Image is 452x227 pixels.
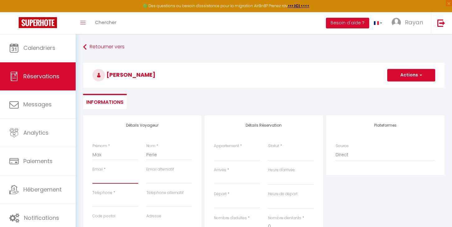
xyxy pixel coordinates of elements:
label: Email alternatif [146,167,174,172]
span: Analytics [23,129,49,137]
img: Super Booking [19,17,57,28]
span: Chercher [95,19,116,26]
label: Source [336,143,349,149]
span: Rayan [405,18,423,26]
h4: Plateformes [336,123,435,128]
span: Réservations [23,72,59,80]
label: Nombre d'adultes [214,215,247,221]
img: ... [392,18,401,27]
label: Appartement [214,143,239,149]
label: Départ [214,191,227,197]
label: Heure de départ [268,191,298,197]
a: Retourner vers [83,41,445,53]
a: Chercher [90,12,121,34]
span: Notifications [24,214,59,222]
span: [PERSON_NAME] [92,71,155,79]
label: Code postal [92,213,115,219]
label: Heure d'arrivée [268,167,295,173]
label: Adresse [146,213,161,219]
a: ... Rayan [387,12,431,34]
span: Hébergement [23,186,62,193]
button: Besoin d'aide ? [326,18,369,28]
label: Téléphone [92,190,112,196]
a: >>> ICI <<<< [288,3,309,8]
label: Arrivée [214,167,226,173]
label: Statut [268,143,279,149]
label: Prénom [92,143,107,149]
span: Messages [23,100,52,108]
label: Nom [146,143,155,149]
span: Calendriers [23,44,55,52]
button: Actions [387,69,435,81]
h4: Détails Réservation [214,123,313,128]
span: Paiements [23,157,53,165]
img: logout [437,19,445,27]
li: Informations [83,94,127,109]
label: Nombre d'enfants [268,215,301,221]
h4: Détails Voyageur [92,123,192,128]
label: Téléphone alternatif [146,190,184,196]
label: Email [92,167,103,172]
